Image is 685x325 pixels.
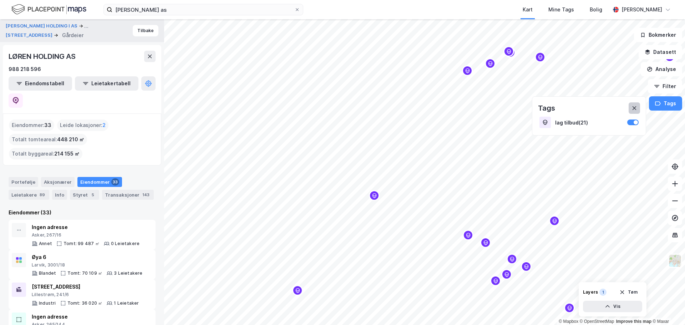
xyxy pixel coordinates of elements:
div: Map marker [480,237,491,248]
div: [PERSON_NAME] [621,5,662,14]
div: Mine Tags [548,5,574,14]
div: Tomt: 36 020 ㎡ [67,300,103,306]
div: 5 [89,191,96,198]
div: Larvik, 3001/18 [32,262,143,268]
div: 1 [599,289,607,296]
div: Map marker [292,285,303,296]
div: Tomt: 99 487 ㎡ [64,241,100,247]
div: Map marker [462,65,473,76]
img: logo.f888ab2527a4732fd821a326f86c7f29.svg [11,3,86,16]
button: Filter [648,79,682,93]
div: 143 [141,191,151,198]
div: Layers [583,289,598,295]
div: Eiendommer : [9,120,54,131]
div: Blandet [39,270,56,276]
button: [PERSON_NAME] HOLDING I AS [6,22,79,30]
div: Asker, 267/16 [32,232,139,238]
div: Leietakere [9,190,49,200]
a: OpenStreetMap [580,319,614,324]
button: Bokmerker [634,28,682,42]
button: Tøm [615,286,642,298]
div: Map marker [463,230,473,240]
div: Map marker [564,303,575,313]
button: Datasett [639,45,682,59]
img: Z [668,254,682,268]
span: 214 155 ㎡ [54,149,80,158]
div: Lillestrøm, 241/6 [32,292,139,298]
button: Leietakertabell [75,76,138,91]
div: Map marker [521,261,532,272]
div: Map marker [369,190,380,201]
span: 448 210 ㎡ [57,135,84,144]
div: LØREN HOLDING AS [9,51,77,62]
div: Map marker [490,275,501,286]
div: Tags [538,102,555,114]
div: 988 218 596 [9,65,41,73]
button: Eiendomstabell [9,76,72,91]
div: Styret [70,190,99,200]
div: Info [52,190,67,200]
button: Vis [583,301,642,312]
div: Øya 6 [32,253,143,261]
div: Industri [39,300,56,306]
div: 0 Leietakere [111,241,139,247]
div: Map marker [549,215,560,226]
span: 33 [44,121,51,130]
button: Analyse [641,62,682,76]
iframe: Chat Widget [649,291,685,325]
div: Map marker [501,269,512,280]
div: [STREET_ADDRESS] [32,283,139,291]
button: [STREET_ADDRESS] [6,32,54,39]
div: Eiendommer (33) [9,208,156,217]
a: Improve this map [616,319,651,324]
button: Tilbake [133,25,158,36]
div: ... [84,22,88,30]
div: 33 [111,178,119,186]
div: 3 Leietakere [114,270,142,276]
div: lag tilbud ( 21 ) [555,120,623,126]
div: Map marker [485,58,496,69]
div: Gårdeier [62,31,83,40]
span: 2 [102,121,106,130]
div: Map marker [503,46,514,57]
div: Kontrollprogram for chat [649,291,685,325]
div: 1 Leietaker [114,300,139,306]
div: Tomt: 70 109 ㎡ [67,270,102,276]
div: Transaksjoner [102,190,154,200]
div: Totalt byggareal : [9,148,82,159]
div: Ingen adresse [32,223,139,232]
div: 89 [38,191,46,198]
div: Annet [39,241,52,247]
div: Map marker [535,52,546,62]
div: Map marker [507,254,517,264]
div: Portefølje [9,177,38,187]
div: Ingen adresse [32,313,147,321]
div: Aksjonærer [41,177,75,187]
div: Bolig [590,5,602,14]
div: Totalt tomteareal : [9,134,87,145]
input: Søk på adresse, matrikkel, gårdeiere, leietakere eller personer [112,4,294,15]
div: Kart [523,5,533,14]
div: Eiendommer [77,177,122,187]
button: Tags [649,96,682,111]
div: Leide lokasjoner : [57,120,108,131]
a: Mapbox [559,319,578,324]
